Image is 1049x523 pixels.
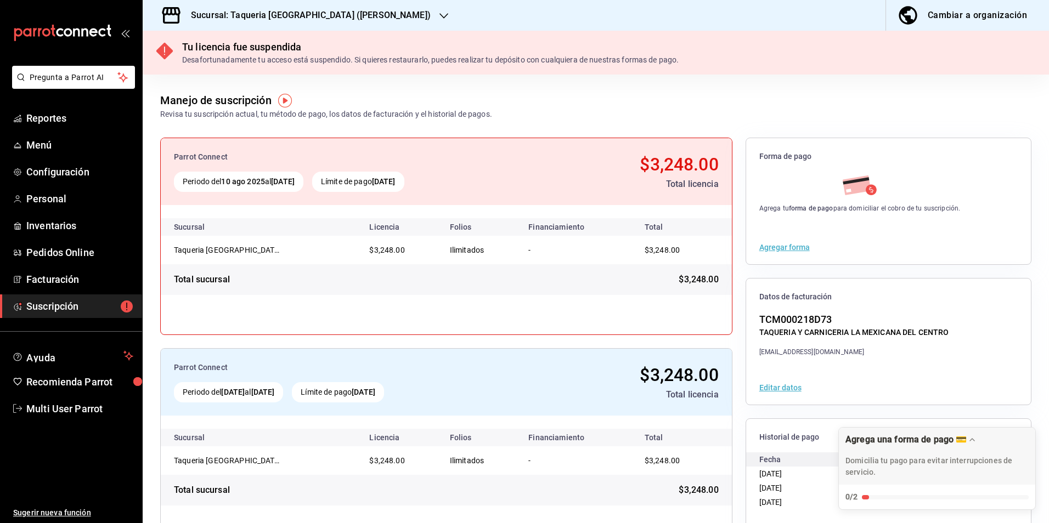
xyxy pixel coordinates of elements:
strong: 10 ago 2025 [221,177,264,186]
th: Total [631,429,732,446]
span: Historial de pago [759,432,1018,442]
div: Límite de pago [292,382,384,402]
td: Ilimitados [441,236,520,264]
span: Inventarios [26,218,133,233]
th: Folios [441,429,520,446]
div: [DATE] [759,481,889,495]
img: Tooltip marker [278,94,292,107]
div: Parrot Connect [174,362,507,373]
th: Folios [441,218,520,236]
th: Financiamiento [520,218,631,236]
div: 0/2 [845,491,858,503]
div: Agrega tu para domiciliar el cobro de tu suscripción. [759,203,961,213]
button: Expand Checklist [839,428,1035,509]
div: Desafortunadamente tu acceso está suspendido. Si quieres restaurarlo, puedes realizar tu depósito... [182,54,679,66]
div: [DATE] [759,467,889,481]
div: Fecha [759,452,889,467]
a: Pregunta a Parrot AI [8,79,135,91]
span: Recomienda Parrot [26,374,133,389]
span: Forma de pago [759,151,1018,162]
div: Tu licencia fue suspendida [182,39,679,54]
span: Pregunta a Parrot AI [30,72,118,83]
strong: [DATE] [372,177,396,186]
button: Pregunta a Parrot AI [12,66,135,89]
span: Multi User Parrot [26,401,133,416]
div: Taqueria [GEOGRAPHIC_DATA] ([GEOGRAPHIC_DATA]) [174,455,284,466]
div: Taqueria La Mexicana (Valle) [174,455,284,466]
span: $3,248.00 [679,273,718,286]
span: $3,248.00 [369,456,404,465]
div: Periodo del al [174,172,303,192]
span: $3,248.00 [369,246,404,254]
span: $3,248.00 [645,246,680,254]
h3: Sucursal: Taqueria [GEOGRAPHIC_DATA] ([PERSON_NAME]) [182,9,431,22]
th: Total [631,218,732,236]
div: Parrot Connect [174,151,518,163]
span: $3,248.00 [645,456,680,465]
span: Facturación [26,272,133,287]
div: Manejo de suscripción [160,92,272,109]
strong: [DATE] [352,388,375,396]
div: TAQUERIA Y CARNICERIA LA MEXICANA DEL CENTRO [759,327,949,338]
div: Revisa tu suscripción actual, tu método de pago, los datos de facturación y el historial de pagos. [160,109,492,120]
div: [DATE] [759,495,889,509]
button: Agregar forma [759,243,810,251]
button: open_drawer_menu [121,29,129,37]
strong: [DATE] [251,388,275,396]
div: Total licencia [527,178,719,191]
td: - [520,236,631,264]
td: - [520,446,631,475]
div: Agrega una forma de pago 💳 [845,434,967,445]
div: [EMAIL_ADDRESS][DOMAIN_NAME] [759,347,949,357]
span: Ayuda [26,349,119,362]
div: Total sucursal [174,273,230,286]
span: Pedidos Online [26,245,133,260]
th: Financiamiento [520,429,631,446]
span: Reportes [26,111,133,126]
span: Suscripción [26,299,133,314]
strong: [DATE] [271,177,295,186]
span: Configuración [26,164,133,179]
button: Editar datos [759,384,802,391]
div: Periodo del al [174,382,283,402]
div: Taqueria [GEOGRAPHIC_DATA] ([GEOGRAPHIC_DATA]) [174,245,284,255]
strong: [DATE] [221,388,245,396]
div: Total licencia [516,388,718,401]
span: Sugerir nueva función [13,507,133,519]
div: Total sucursal [174,484,230,497]
span: $3,248.00 [679,484,718,497]
div: Cambiar a organización [928,8,1027,23]
th: Licencia [360,218,441,236]
span: $3,248.00 [640,154,718,175]
p: Domicilia tu pago para evitar interrupciones de servicio. [845,455,1029,478]
span: $3,248.00 [640,365,718,385]
span: Menú [26,138,133,152]
td: Ilimitados [441,446,520,475]
div: Taqueria La Mexicana (Valle) [174,245,284,255]
div: Agrega una forma de pago 💳 [838,427,1036,510]
div: Límite de pago [312,172,404,192]
strong: forma de pago [789,204,833,212]
div: TCM000218D73 [759,312,949,327]
div: Sucursal [174,223,234,231]
span: Personal [26,191,133,206]
th: Licencia [360,429,441,446]
div: Drag to move checklist [839,428,1035,485]
span: Datos de facturación [759,292,1018,302]
div: Sucursal [174,433,234,442]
